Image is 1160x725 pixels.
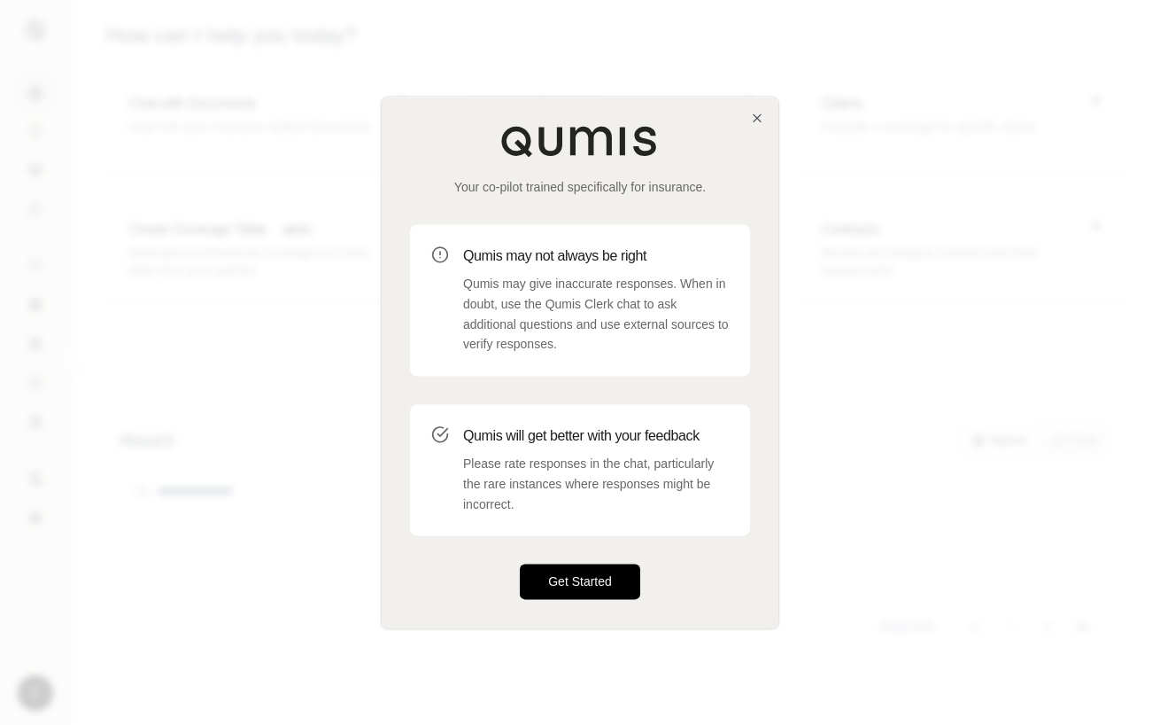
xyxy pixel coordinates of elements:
[410,178,750,196] p: Your co-pilot trained specifically for insurance.
[463,454,729,514] p: Please rate responses in the chat, particularly the rare instances where responses might be incor...
[500,125,660,157] img: Qumis Logo
[520,565,640,600] button: Get Started
[463,425,729,447] h3: Qumis will get better with your feedback
[463,274,729,355] p: Qumis may give inaccurate responses. When in doubt, use the Qumis Clerk chat to ask additional qu...
[463,246,729,267] h3: Qumis may not always be right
